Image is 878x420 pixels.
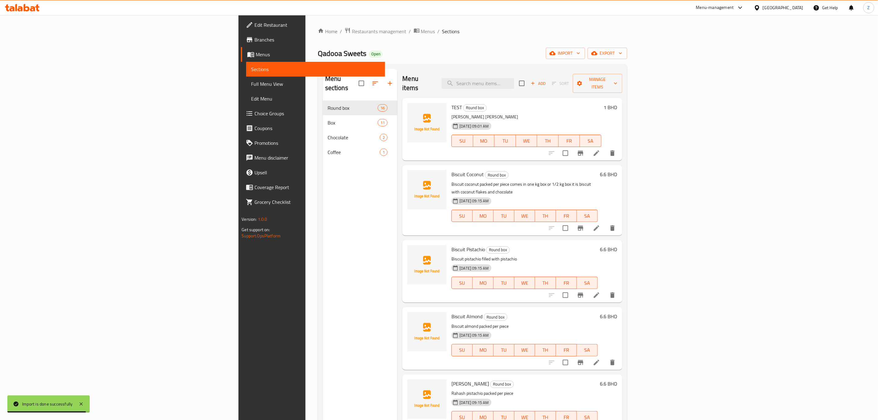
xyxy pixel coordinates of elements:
[241,150,385,165] a: Menu disclaimer
[593,149,600,157] a: Edit menu item
[559,135,580,147] button: FR
[323,98,398,162] nav: Menu sections
[484,313,507,321] div: Round box
[241,18,385,32] a: Edit Restaurant
[407,312,447,351] img: Biscuit Almond
[548,79,573,88] span: Select section first
[451,180,597,196] p: Biscuit coconut packed per piece comes in one kg box or 1/2 kg box it is biscuit with coconut fla...
[251,80,380,88] span: Full Menu View
[573,74,622,93] button: Manage items
[517,279,533,287] span: WE
[484,314,507,321] span: Round box
[605,355,620,370] button: delete
[473,135,494,147] button: MO
[558,279,574,287] span: FR
[380,149,388,156] div: items
[582,137,599,145] span: SA
[241,180,385,195] a: Coverage Report
[530,80,546,87] span: Add
[535,210,556,222] button: TH
[451,210,473,222] button: SU
[494,344,514,356] button: TU
[518,137,535,145] span: WE
[254,184,380,191] span: Coverage Report
[593,224,600,232] a: Edit menu item
[696,4,734,11] div: Menu-management
[454,212,470,220] span: SU
[451,312,482,321] span: Biscuit Almond
[514,277,535,289] button: WE
[457,265,491,271] span: [DATE] 09:15 AM
[593,359,600,366] a: Edit menu item
[402,74,434,93] h2: Menu items
[451,277,473,289] button: SU
[579,279,595,287] span: SA
[515,77,528,90] span: Select section
[256,51,380,58] span: Menus
[517,346,533,355] span: WE
[451,323,597,330] p: Biscuit almond packed per piece
[246,62,385,77] a: Sections
[579,212,595,220] span: SA
[378,105,387,111] span: 16
[475,212,491,220] span: MO
[605,288,620,303] button: delete
[323,101,398,115] div: Round box16
[251,95,380,102] span: Edit Menu
[559,147,572,160] span: Select to update
[577,344,598,356] button: SA
[407,170,447,209] img: Biscuit Coconut
[476,137,492,145] span: MO
[414,27,435,35] a: Menus
[451,255,597,263] p: Biscuit pistachio filled with pistachio
[246,91,385,106] a: Edit Menu
[496,346,512,355] span: TU
[494,135,516,147] button: TU
[454,137,470,145] span: SU
[558,346,574,355] span: FR
[407,245,447,284] img: Biscuit Pistachio
[556,344,577,356] button: FR
[516,135,537,147] button: WE
[378,104,388,112] div: items
[454,279,470,287] span: SU
[537,346,553,355] span: TH
[323,115,398,130] div: Box11
[242,226,270,234] span: Get support on:
[254,36,380,43] span: Branches
[494,277,514,289] button: TU
[383,76,397,91] button: Add section
[457,198,491,204] span: [DATE] 09:15 AM
[451,170,484,179] span: Biscuit Coconut
[463,104,486,111] span: Round box
[328,119,378,126] span: Box
[251,65,380,73] span: Sections
[258,215,267,223] span: 1.0.0
[600,379,617,388] h6: 6.6 BHD
[318,27,627,35] nav: breadcrumb
[537,279,553,287] span: TH
[473,344,494,356] button: MO
[473,277,494,289] button: MO
[604,103,617,112] h6: 1 BHD
[573,288,588,303] button: Branch-specific-item
[593,50,622,57] span: export
[442,28,460,35] span: Sections
[409,28,411,35] li: /
[242,232,281,240] a: Support.OpsPlatform
[328,104,378,112] span: Round box
[254,110,380,117] span: Choice Groups
[328,134,380,141] span: Chocolate
[241,32,385,47] a: Branches
[254,154,380,161] span: Menu disclaimer
[551,50,580,57] span: import
[546,48,585,59] button: import
[486,246,510,254] div: Round box
[600,170,617,179] h6: 6.6 BHD
[475,346,491,355] span: MO
[535,277,556,289] button: TH
[407,379,447,419] img: Rahash Pistachio
[559,222,572,235] span: Select to update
